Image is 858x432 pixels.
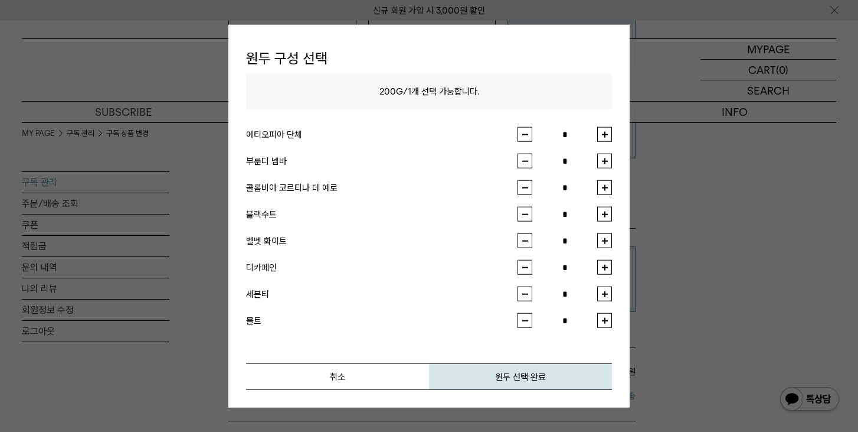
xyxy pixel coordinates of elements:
h1: 원두 구성 선택 [246,42,612,74]
div: 몰트 [246,313,518,327]
div: 부룬디 넴바 [246,154,518,168]
p: / 개 선택 가능합니다. [246,74,612,109]
button: 원두 선택 완료 [429,363,612,390]
div: 블랙수트 [246,207,518,221]
div: 콜롬비아 코르티나 데 예로 [246,180,518,194]
div: 디카페인 [246,260,518,274]
button: 취소 [246,363,429,390]
div: 세븐티 [246,287,518,301]
div: 에티오피아 단체 [246,127,518,141]
div: 벨벳 화이트 [246,233,518,248]
span: 1 [408,86,411,97]
span: 200G [379,86,403,97]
